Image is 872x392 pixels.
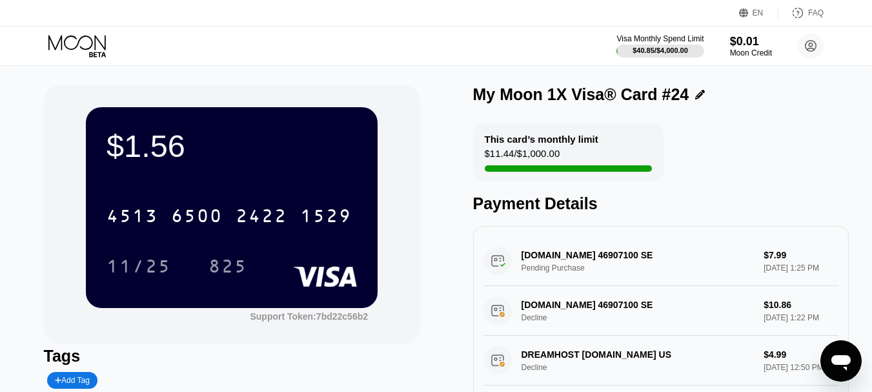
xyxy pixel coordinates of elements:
[97,250,181,282] div: 11/25
[99,200,360,232] div: 4513650024221529
[250,311,368,322] div: Support Token: 7bd22c56b2
[485,148,560,165] div: $11.44 / $1,000.00
[106,258,171,278] div: 11/25
[820,340,862,382] iframe: Button to launch messaging window
[808,8,824,17] div: FAQ
[485,134,598,145] div: This card’s monthly limit
[171,207,223,228] div: 6500
[616,34,704,43] div: Visa Monthly Spend Limit
[236,207,287,228] div: 2422
[300,207,352,228] div: 1529
[778,6,824,19] div: FAQ
[616,34,704,57] div: Visa Monthly Spend Limit$40.85/$4,000.00
[730,35,772,48] div: $0.01
[55,376,90,385] div: Add Tag
[208,258,247,278] div: 825
[633,46,688,54] div: $40.85 / $4,000.00
[739,6,778,19] div: EN
[473,85,689,104] div: My Moon 1X Visa® Card #24
[199,250,257,282] div: 825
[730,48,772,57] div: Moon Credit
[250,311,368,322] div: Support Token:7bd22c56b2
[753,8,764,17] div: EN
[106,207,158,228] div: 4513
[47,372,97,389] div: Add Tag
[106,128,357,164] div: $1.56
[473,194,849,213] div: Payment Details
[44,347,420,366] div: Tags
[730,35,772,57] div: $0.01Moon Credit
